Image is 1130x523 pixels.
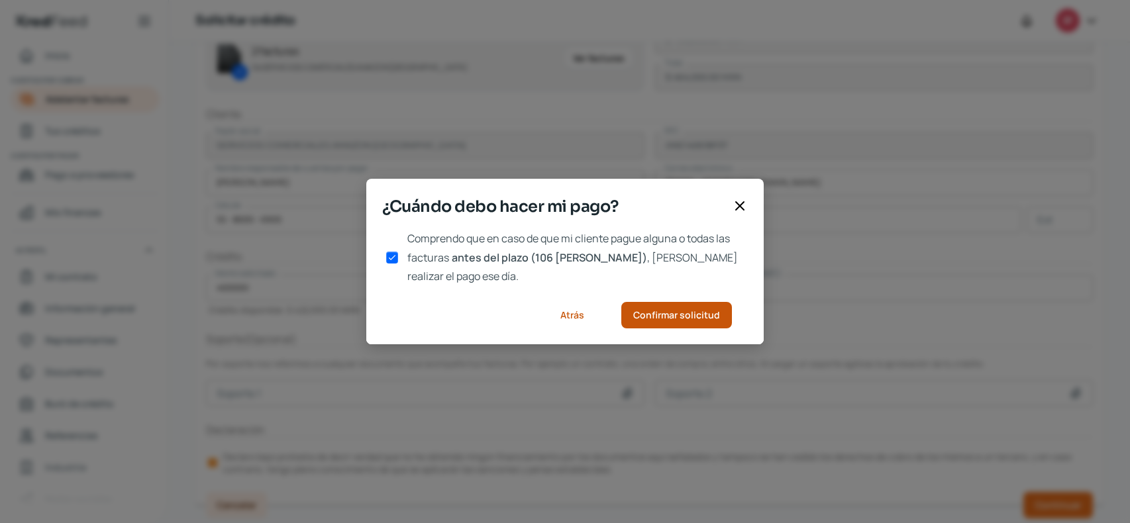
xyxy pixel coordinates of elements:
[544,302,600,328] button: Atrás
[382,195,727,218] span: ¿Cuándo debo hacer mi pago?
[621,302,732,328] button: Confirmar solicitud
[633,310,720,320] span: Confirmar solicitud
[560,310,584,320] span: Atrás
[452,250,647,265] span: antes del plazo (106 [PERSON_NAME])
[407,231,730,265] span: Comprendo que en caso de que mi cliente pague alguna o todas las facturas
